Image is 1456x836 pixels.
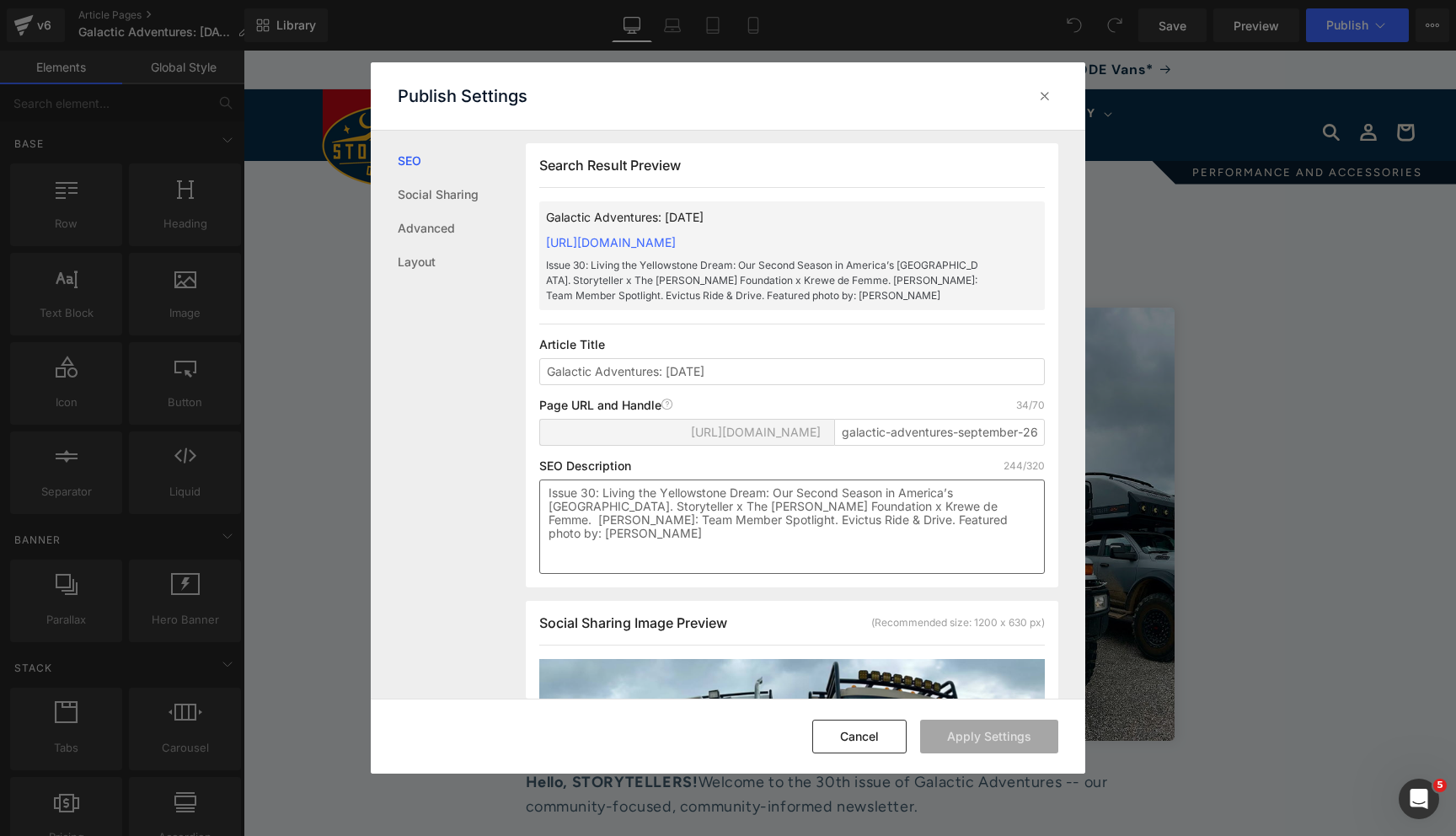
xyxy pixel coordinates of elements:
[1016,399,1045,412] p: 34/70
[539,358,1045,385] input: Enter your page title...
[539,338,1045,351] p: Article Title
[398,178,526,212] a: Social Sharing
[1004,459,1045,473] p: 244/320
[1069,63,1106,100] summary: Search
[398,86,527,106] p: Publish Settings
[691,426,821,439] span: [URL][DOMAIN_NAME]
[539,399,673,412] p: Page URL and Handle
[388,56,493,71] span: GXV Vehicles
[247,46,365,81] summary: MODE Vans
[247,82,422,117] summary: Owner Resources
[764,56,853,71] span: Community
[834,419,1045,446] input: Enter article title...
[282,161,931,218] h1: Galactic Adventures
[546,258,984,303] p: Issue 30: Living the Yellowstone Dream: Our Second Season in America’s [GEOGRAPHIC_DATA]. Storyte...
[812,720,907,753] button: Cancel
[546,235,676,249] a: [URL][DOMAIN_NAME]
[282,257,931,689] img: Camper Vans gathered at a campfire at sunset
[920,720,1058,753] button: Apply Settings
[78,39,230,137] img: Storyteller Overland
[17,8,1196,29] p: Ch-Ch-Change Your MODE of Adventure – $15,000 Rebate on 2025 144" MODE Vans*
[679,56,719,71] span: Shop
[398,144,526,178] a: SEO
[282,720,931,792] div: Welcome to the 30th issue of Galactic Adventures -- our community-focused, community-informed new...
[538,56,646,71] span: Find a Dealer
[398,245,526,279] a: Layout
[546,208,984,227] p: Galactic Adventures: [DATE]
[528,46,656,81] a: Find a Dealer
[539,157,681,174] span: Search Result Preview
[669,46,741,81] summary: Shop
[1433,779,1447,792] span: 5
[398,212,526,245] a: Advanced
[377,46,516,81] summary: GXV Vehicles
[754,46,875,81] summary: Community
[871,615,1045,630] div: (Recommended size: 1200 x 630 px)
[257,92,399,107] span: Owner Resources
[257,56,342,71] span: MODE Vans
[282,722,455,741] strong: Hello, STORYTELLERS!
[539,614,727,631] span: Social Sharing Image Preview
[1399,779,1439,819] iframe: Intercom live chat
[539,459,631,473] p: SEO Description
[282,218,931,237] h6: ISSUE 30 | [DATE]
